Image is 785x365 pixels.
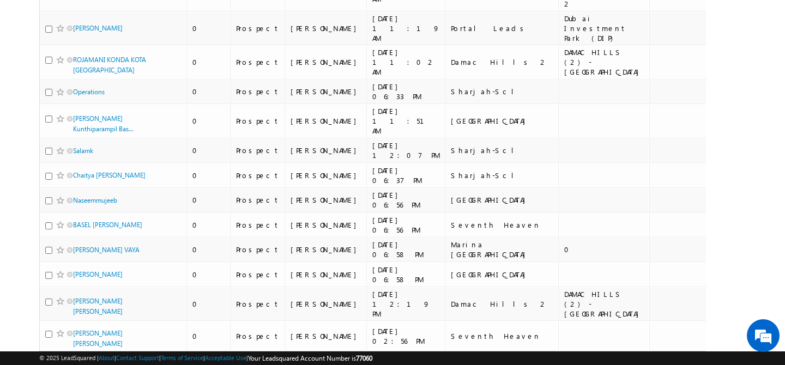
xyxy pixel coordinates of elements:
[291,116,362,126] div: [PERSON_NAME]
[99,354,114,361] a: About
[451,220,553,230] div: Seventh Heaven
[372,14,440,43] div: [DATE] 11:19 AM
[192,87,225,96] div: 0
[451,195,553,205] div: [GEOGRAPHIC_DATA]
[372,106,440,136] div: [DATE] 11:51 AM
[564,47,644,77] div: DAMAC HILLS (2) - [GEOGRAPHIC_DATA]
[372,265,440,284] div: [DATE] 06:58 PM
[372,190,440,210] div: [DATE] 06:56 PM
[73,270,123,278] a: [PERSON_NAME]
[73,147,93,155] a: Salamk
[356,354,372,362] span: 77060
[291,195,362,205] div: [PERSON_NAME]
[372,166,440,185] div: [DATE] 06:37 PM
[291,23,362,33] div: [PERSON_NAME]
[236,299,280,309] div: Prospect
[192,195,225,205] div: 0
[73,329,123,348] a: [PERSON_NAME] [PERSON_NAME]
[291,145,362,155] div: [PERSON_NAME]
[451,87,553,96] div: Sharjah-Scl
[73,88,105,96] a: Operations
[161,354,203,361] a: Terms of Service
[291,331,362,341] div: [PERSON_NAME]
[73,246,140,254] a: [PERSON_NAME] VAYA
[116,354,159,361] a: Contact Support
[236,87,280,96] div: Prospect
[451,145,553,155] div: Sharjah-Scl
[236,145,280,155] div: Prospect
[372,82,440,101] div: [DATE] 06:33 PM
[236,23,280,33] div: Prospect
[291,299,362,309] div: [PERSON_NAME]
[236,270,280,279] div: Prospect
[291,245,362,254] div: [PERSON_NAME]
[205,354,246,361] a: Acceptable Use
[236,331,280,341] div: Prospect
[73,56,146,74] a: ROJAMANI KONDA KOTA [GEOGRAPHIC_DATA]
[372,141,440,160] div: [DATE] 12:07 PM
[192,245,225,254] div: 0
[192,299,225,309] div: 0
[451,116,553,126] div: [GEOGRAPHIC_DATA]
[73,171,146,179] a: Chaitya [PERSON_NAME]
[564,245,644,254] div: 0
[451,299,553,309] div: Damac Hills 2
[236,116,280,126] div: Prospect
[291,220,362,230] div: [PERSON_NAME]
[73,24,123,32] a: [PERSON_NAME]
[148,285,198,300] em: Start Chat
[291,171,362,180] div: [PERSON_NAME]
[192,331,225,341] div: 0
[372,240,440,259] div: [DATE] 06:58 PM
[236,245,280,254] div: Prospect
[236,220,280,230] div: Prospect
[451,331,553,341] div: Seventh Heaven
[451,57,553,67] div: Damac Hills 2
[192,171,225,180] div: 0
[372,215,440,235] div: [DATE] 06:56 PM
[192,145,225,155] div: 0
[564,14,644,43] div: Dubai Investment Park (DIP)
[236,57,280,67] div: Prospect
[372,326,440,346] div: [DATE] 02:56 PM
[73,196,117,204] a: Naseemmujeeb
[372,289,440,319] div: [DATE] 12:19 PM
[248,354,372,362] span: Your Leadsquared Account Number is
[192,270,225,279] div: 0
[73,297,123,315] a: [PERSON_NAME] [PERSON_NAME]
[291,270,362,279] div: [PERSON_NAME]
[192,23,225,33] div: 0
[236,171,280,180] div: Prospect
[39,353,372,363] span: © 2025 LeadSquared | | | | |
[179,5,205,32] div: Minimize live chat window
[57,57,183,71] div: Chat with us now
[73,221,142,229] a: BASEL [PERSON_NAME]
[564,289,644,319] div: DAMAC HILLS (2) - [GEOGRAPHIC_DATA]
[451,240,553,259] div: Marina [GEOGRAPHIC_DATA]
[372,47,440,77] div: [DATE] 11:02 AM
[19,57,46,71] img: d_60004797649_company_0_60004797649
[291,57,362,67] div: [PERSON_NAME]
[451,23,553,33] div: Portal Leads
[14,101,199,276] textarea: Type your message and hit 'Enter'
[73,114,134,133] a: [PERSON_NAME] Kunthiparampil Bas...
[291,87,362,96] div: [PERSON_NAME]
[236,195,280,205] div: Prospect
[192,220,225,230] div: 0
[451,171,553,180] div: Sharjah-Scl
[451,270,553,279] div: [GEOGRAPHIC_DATA]
[192,57,225,67] div: 0
[192,116,225,126] div: 0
